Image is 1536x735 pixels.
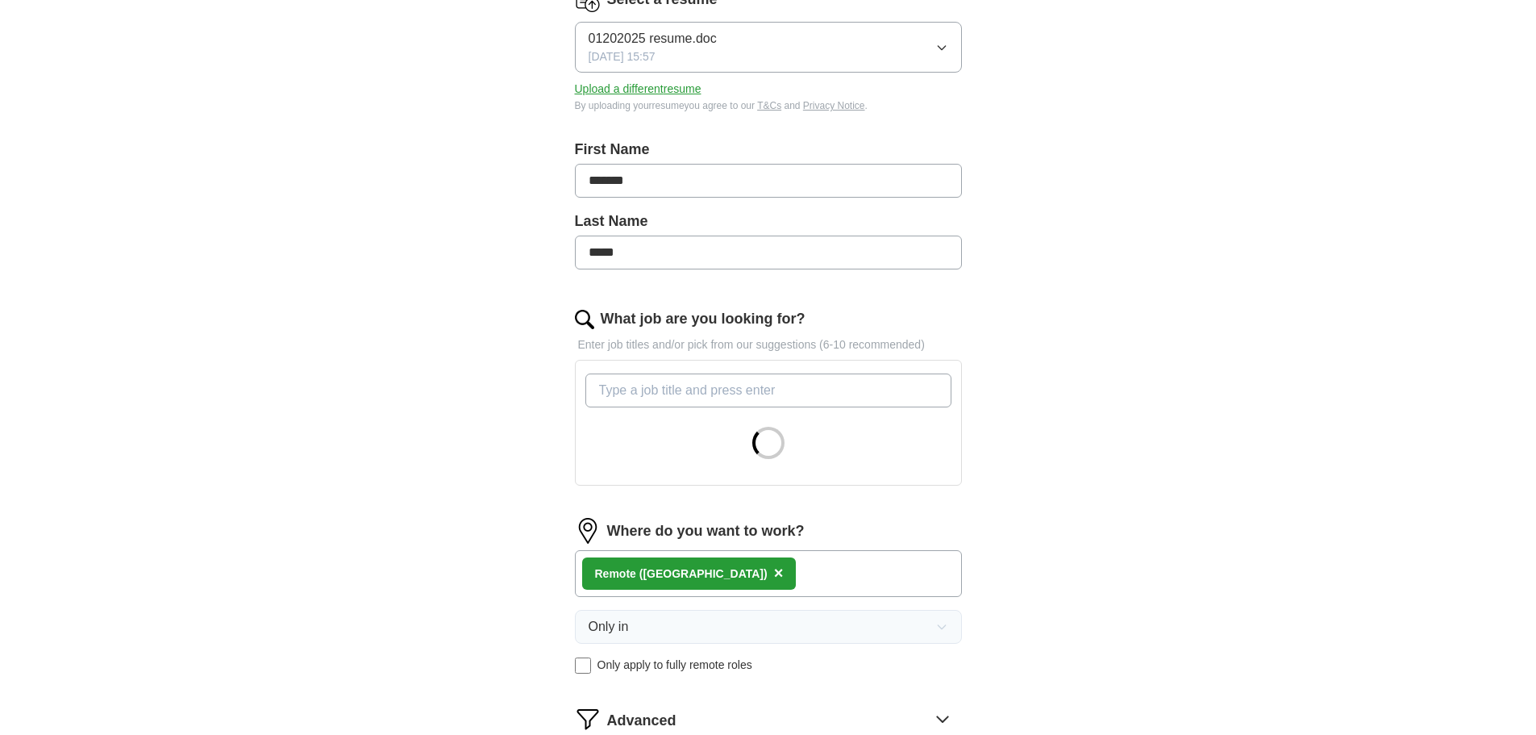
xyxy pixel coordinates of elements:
[585,374,951,407] input: Type a job title and press enter
[575,706,601,732] img: filter
[757,100,781,111] a: T&Cs
[589,48,656,65] span: [DATE] 15:57
[575,98,962,113] div: By uploading your resume you agree to our and .
[575,310,594,329] img: search.png
[774,562,784,586] button: ×
[575,518,601,544] img: location.png
[595,566,768,583] div: Remote ([GEOGRAPHIC_DATA])
[575,139,962,161] label: First Name
[803,100,865,111] a: Privacy Notice
[607,520,805,542] label: Where do you want to work?
[575,610,962,644] button: Only in
[589,617,629,637] span: Only in
[597,657,752,674] span: Only apply to fully remote roles
[575,81,701,98] button: Upload a differentresume
[601,308,805,330] label: What job are you looking for?
[575,211,962,232] label: Last Name
[774,564,784,582] span: ×
[575,336,962,353] p: Enter job titles and/or pick from our suggestions (6-10 recommended)
[589,29,717,48] span: 01202025 resume.doc
[575,658,591,674] input: Only apply to fully remote roles
[575,22,962,73] button: 01202025 resume.doc[DATE] 15:57
[607,710,676,732] span: Advanced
